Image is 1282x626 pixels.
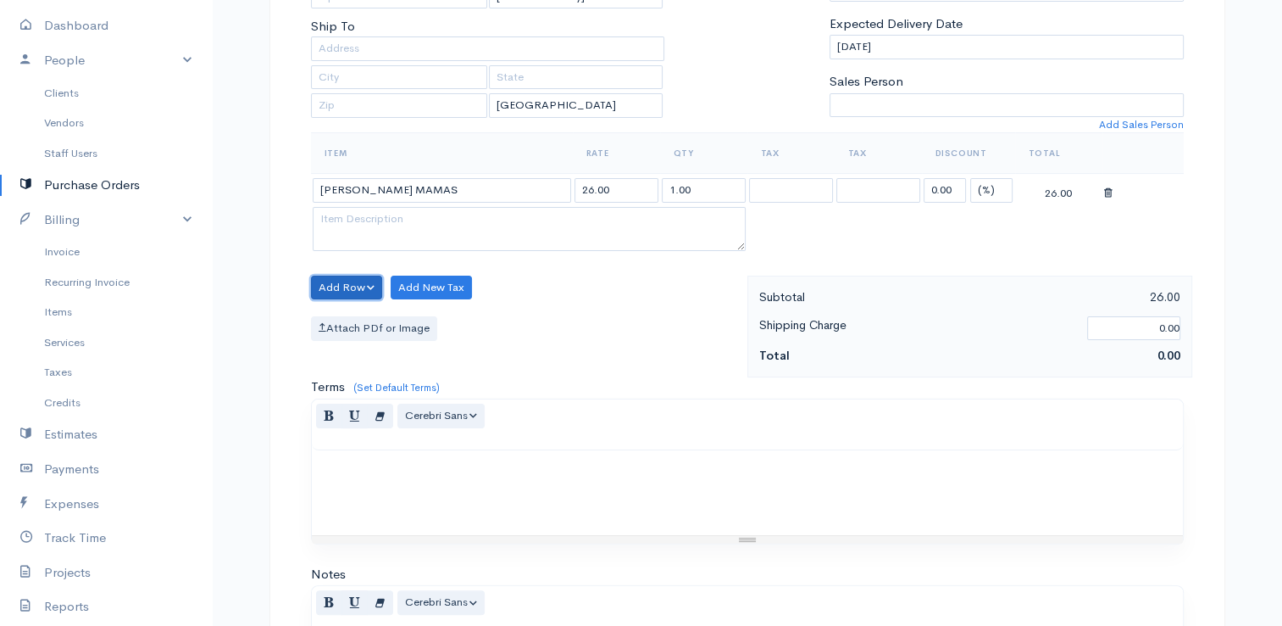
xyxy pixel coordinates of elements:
[830,35,1184,59] input: dd-mm-yyyy
[830,72,903,92] label: Sales Person
[747,133,835,174] th: Tax
[751,315,1079,343] div: Shipping Charge
[311,133,573,174] th: Item
[1017,181,1101,202] div: 26.00
[573,133,660,174] th: Rate
[311,65,488,90] input: City
[1099,117,1184,132] a: Add Sales Person
[311,36,665,61] input: Address
[311,377,345,397] label: Terms
[311,316,437,341] label: Attach PDf or Image
[405,408,468,422] span: Cerebri Sans
[751,287,970,308] div: Subtotal
[311,276,383,300] button: Add Row
[367,590,393,615] button: Remove Font Style (CTRL+\)
[397,404,486,428] button: Font Family
[316,590,342,615] button: Bold (CTRL+B)
[341,590,368,615] button: Underline (CTRL+U)
[830,14,963,34] label: Expected Delivery Date
[341,404,368,428] button: Underline (CTRL+U)
[969,287,1189,308] div: 26.00
[311,93,488,118] input: Zip
[312,536,1183,544] div: Resize
[311,565,346,584] label: Notes
[316,404,342,428] button: Bold (CTRL+B)
[1157,348,1180,363] span: 0.00
[405,595,468,609] span: Cerebri Sans
[367,404,393,428] button: Remove Font Style (CTRL+\)
[759,348,790,363] strong: Total
[660,133,747,174] th: Qty
[835,133,922,174] th: Tax
[922,133,1015,174] th: Discount
[353,381,440,394] a: (Set Default Terms)
[489,65,663,90] input: State
[397,590,486,615] button: Font Family
[1015,133,1102,174] th: Total
[391,276,472,300] button: Add New Tax
[313,178,571,203] input: Item Name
